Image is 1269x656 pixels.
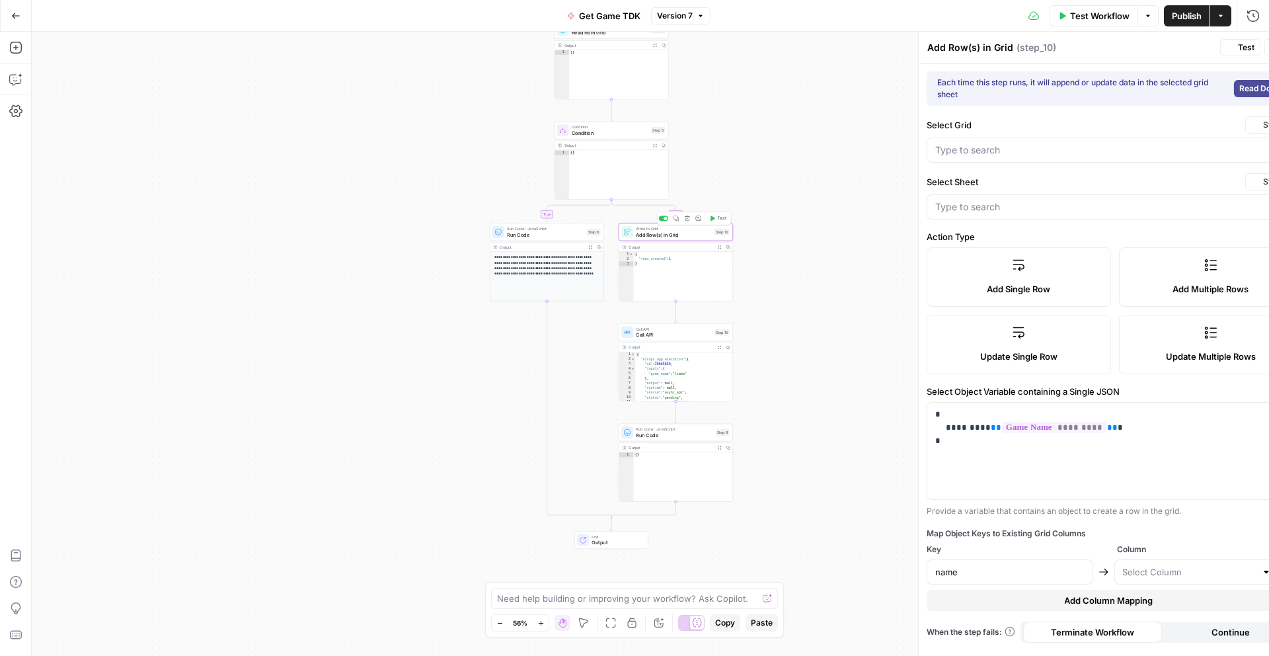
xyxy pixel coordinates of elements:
div: 1 [555,50,569,55]
span: Add Column Mapping [1064,594,1153,607]
div: Output [564,142,648,148]
span: Call API [636,326,711,332]
span: Update Single Row [980,350,1057,363]
g: Edge from step_15 to step_8 [675,401,677,423]
div: Write to GridAdd Row(s) in GridStep 10TestOutput{ "rows_created":1} [619,223,733,301]
span: Test [1238,42,1254,54]
div: 7 [619,381,636,386]
div: Step 15 [714,329,729,335]
div: EndOutput [555,531,669,549]
div: 3 [619,362,636,366]
span: End [592,534,642,540]
button: Paste [746,614,778,632]
g: Edge from step_10 to step_15 [675,302,677,323]
span: Toggle code folding, rows 4 through 6 [631,366,635,371]
g: Edge from step_5 to step_10 [611,200,677,223]
span: Key [927,544,1112,555]
span: Test Workflow [1070,9,1130,22]
g: Edge from step_5-conditional-end to end [610,517,612,531]
div: Run Code · JavaScriptRun CodeStep 8Output{} [619,424,733,502]
g: Edge from step_5 to step_6 [546,200,611,223]
span: Continue [1211,626,1250,639]
span: Add Single Row [987,282,1050,296]
span: Add Row(s) in Grid [636,231,711,238]
input: Select Column [1122,565,1256,579]
div: Step 4 [651,26,666,33]
span: Toggle code folding, rows 2 through 28 [631,357,635,362]
g: Edge from step_4 to step_5 [610,99,612,120]
div: 9 [619,390,636,395]
span: Terminate Workflow [1051,626,1134,639]
div: 2 [619,257,634,261]
div: Step 10 [714,229,729,235]
span: Run Code · JavaScript [507,225,584,231]
label: Select Sheet [927,175,1240,188]
div: Read from GridStep 4Output[] [555,21,669,99]
textarea: Add Row(s) in Grid [927,41,1013,54]
div: 1 [619,352,636,357]
span: Toggle code folding, rows 1 through 29 [631,352,635,357]
span: Run Code [507,231,584,238]
div: 8 [619,386,636,390]
span: Call API [636,331,711,339]
span: Paste [751,617,773,629]
div: 1 [555,150,569,155]
button: Test [1220,39,1260,56]
div: 11 [619,400,636,405]
div: Output [629,244,712,250]
div: 6 [619,376,636,381]
div: 1 [619,252,634,257]
span: Write to Grid [636,225,711,231]
div: Output [629,345,712,350]
span: ( step_10 ) [1017,41,1056,54]
div: Step 5 [651,127,665,134]
div: ConditionConditionStep 5Output{} [555,122,669,200]
g: Edge from step_6 to step_5-conditional-end [547,302,611,519]
span: Get Game TDK [579,9,640,22]
span: Run Code [636,431,712,438]
div: 4 [619,366,636,371]
button: Publish [1164,5,1210,26]
span: Run Code · JavaScript [636,427,712,432]
span: Test [717,215,726,222]
button: Version 7 [651,7,711,24]
div: Call APICall APIStep 15Output{ "airops_app_execution":{ "id":29665859, "inputs":{ "game_name":"li... [619,323,733,401]
div: Step 6 [587,229,601,235]
button: Get Game TDK [559,5,648,26]
span: Version 7 [657,10,693,22]
label: Select Grid [927,118,1240,132]
div: 3 [619,261,634,266]
div: Output [500,244,584,250]
div: Each time this step runs, it will append or update data in the selected grid sheet [937,77,1229,101]
span: Publish [1172,9,1202,22]
div: Step 8 [716,429,730,436]
span: Add Multiple Rows [1173,282,1249,296]
button: Test Workflow [1050,5,1137,26]
span: Toggle code folding, rows 1 through 3 [629,252,633,257]
div: Output [564,42,648,48]
g: Edge from step_8 to step_5-conditional-end [611,502,676,519]
div: 2 [619,357,636,362]
span: Update Multiple Rows [1166,350,1256,363]
div: Output [629,444,712,450]
span: Read from Grid [572,29,648,36]
div: 5 [619,371,636,376]
span: Output [592,539,642,546]
span: Condition [572,124,648,130]
span: Condition [572,129,648,136]
button: Test [707,214,730,223]
span: Copy [715,617,735,629]
div: 1 [619,452,634,457]
span: 56% [513,618,527,628]
button: Copy [710,614,740,632]
div: 10 [619,395,636,400]
a: When the step fails: [927,626,1015,638]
